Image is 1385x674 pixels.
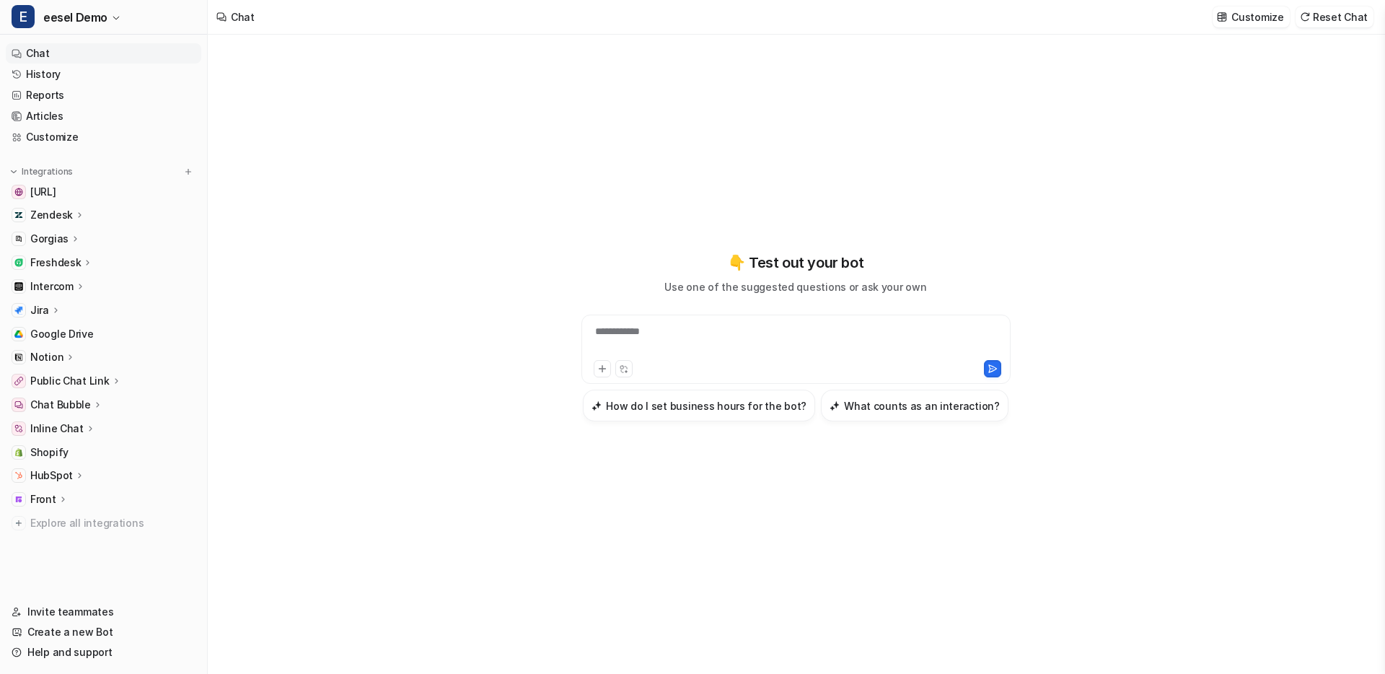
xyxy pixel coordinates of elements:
span: eesel Demo [43,7,107,27]
p: Jira [30,303,49,318]
img: Chat Bubble [14,401,23,409]
a: Create a new Bot [6,622,201,642]
img: docs.eesel.ai [14,188,23,196]
p: Integrations [22,166,73,178]
a: Reports [6,85,201,105]
p: Front [30,492,56,507]
a: Customize [6,127,201,147]
button: How do I set business hours for the bot?How do I set business hours for the bot? [583,390,815,421]
p: Use one of the suggested questions or ask your own [664,279,926,294]
p: Customize [1231,9,1283,25]
span: Explore all integrations [30,512,195,535]
p: Zendesk [30,208,73,222]
button: Customize [1213,6,1289,27]
a: Chat [6,43,201,64]
a: Explore all integrations [6,513,201,533]
img: customize [1217,12,1227,22]
p: Intercom [30,279,74,294]
img: Notion [14,353,23,362]
a: ShopifyShopify [6,442,201,463]
p: Freshdesk [30,255,81,270]
span: E [12,5,35,28]
img: Intercom [14,282,23,291]
img: Front [14,495,23,504]
img: Inline Chat [14,424,23,433]
img: Gorgias [14,235,23,243]
a: Invite teammates [6,602,201,622]
img: Shopify [14,448,23,457]
p: Gorgias [30,232,69,246]
img: Freshdesk [14,258,23,267]
p: Notion [30,350,63,364]
span: [URL] [30,185,56,199]
span: Google Drive [30,327,94,341]
p: HubSpot [30,468,73,483]
div: Chat [231,9,255,25]
img: HubSpot [14,471,23,480]
img: Google Drive [14,330,23,338]
a: History [6,64,201,84]
button: Reset Chat [1296,6,1373,27]
img: Public Chat Link [14,377,23,385]
a: Help and support [6,642,201,662]
a: Articles [6,106,201,126]
p: Public Chat Link [30,374,110,388]
img: What counts as an interaction? [830,401,840,411]
button: Integrations [6,165,77,179]
p: Inline Chat [30,421,84,436]
p: 👇 Test out your bot [728,252,863,273]
button: What counts as an interaction?What counts as an interaction? [821,390,1008,421]
img: How do I set business hours for the bot? [592,401,602,411]
img: expand menu [9,167,19,177]
h3: What counts as an interaction? [844,398,1000,413]
img: explore all integrations [12,516,26,530]
img: Jira [14,306,23,315]
img: Zendesk [14,211,23,219]
p: Chat Bubble [30,398,91,412]
img: reset [1300,12,1310,22]
h3: How do I set business hours for the bot? [606,398,806,413]
img: menu_add.svg [183,167,193,177]
a: docs.eesel.ai[URL] [6,182,201,202]
a: Google DriveGoogle Drive [6,324,201,344]
span: Shopify [30,445,69,460]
